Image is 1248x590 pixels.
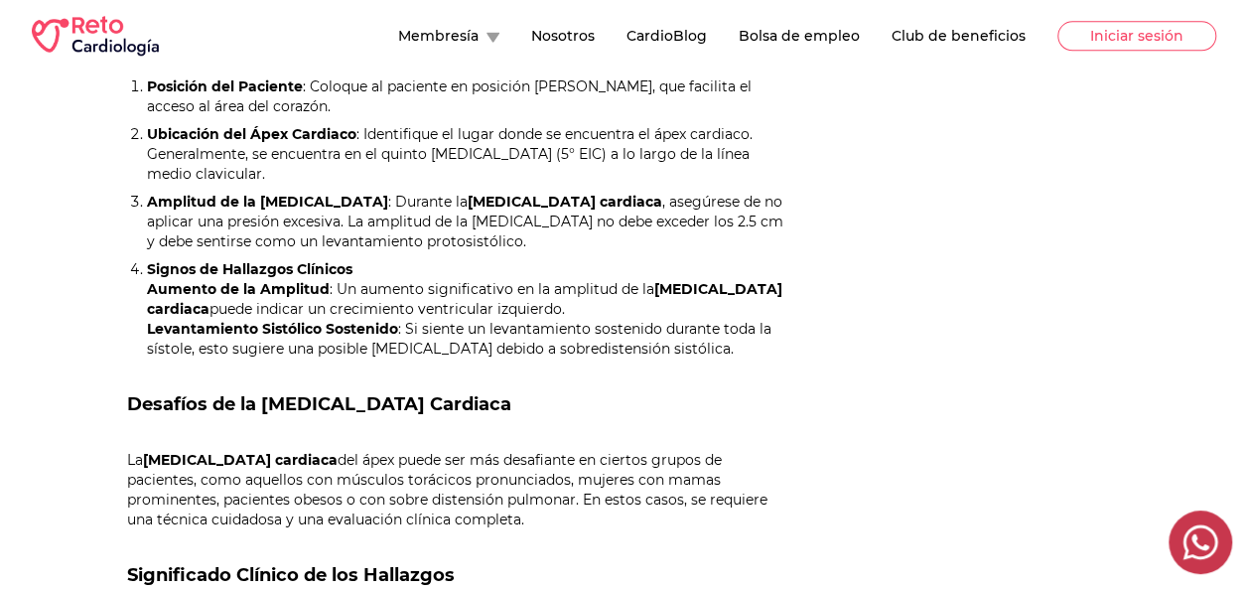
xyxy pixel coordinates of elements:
[147,77,303,95] strong: Posición del Paciente
[147,193,388,211] strong: Amplitud de la [MEDICAL_DATA]
[626,26,707,46] button: CardioBlog
[127,561,789,589] h3: Significado Clínico de los Hallazgos
[398,26,499,46] button: Membresía
[147,320,398,338] strong: Levantamiento Sistólico Sostenido
[147,280,330,298] strong: Aumento de la Amplitud
[531,26,595,46] button: Nosotros
[32,16,159,56] img: RETO Cardio Logo
[147,192,789,251] li: : Durante la , asegúrese de no aplicar una presión excesiva. La amplitud de la [MEDICAL_DATA] no ...
[147,319,789,359] li: : Si siente un levantamiento sostenido durante toda la sístole, esto sugiere una posible [MEDICAL...
[147,260,352,278] strong: Signos de Hallazgos Clínicos
[892,26,1026,46] button: Club de beneficios
[468,193,662,211] strong: [MEDICAL_DATA] cardiaca
[147,124,789,184] li: : Identifique el lugar donde se encuentra el ápex cardiaco. Generalmente, se encuentra en el quin...
[1057,21,1216,51] button: Iniciar sesión
[147,280,782,318] strong: [MEDICAL_DATA] cardiaca
[143,451,338,469] strong: [MEDICAL_DATA] cardiaca
[147,76,789,116] li: : Coloque al paciente en posición [PERSON_NAME], que facilita el acceso al área del corazón.
[147,125,356,143] strong: Ubicación del Ápex Cardiaco
[147,279,789,319] li: : Un aumento significativo en la amplitud de la puede indicar un crecimiento ventricular izquierdo.
[127,450,789,529] p: La del ápex puede ser más desafiante en ciertos grupos de pacientes, como aquellos con músculos t...
[127,390,789,418] h2: Desafíos de la [MEDICAL_DATA] Cardiaca
[739,26,860,46] button: Bolsa de empleo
